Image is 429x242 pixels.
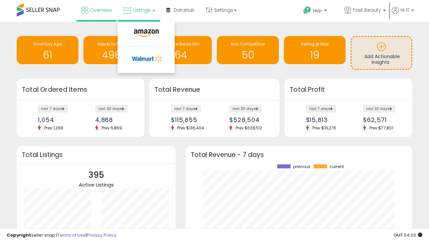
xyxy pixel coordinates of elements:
[364,53,400,66] span: Add Actionable Insights
[20,49,75,61] h1: 61
[220,49,275,61] h1: 50
[290,85,407,94] h3: Total Profit
[38,105,68,113] label: last 7 days
[57,232,86,238] a: Terms of Use
[309,125,340,131] span: Prev: $16,276
[150,36,212,64] a: BB Price Below Min 64
[217,36,279,64] a: Non Competitive 50
[17,36,78,64] a: Inventory Age 61
[313,8,322,13] span: Help
[174,125,207,131] span: Prev: $136,404
[306,116,344,123] div: $15,813
[7,232,116,239] div: seller snap | |
[87,232,116,238] a: Privacy Policy
[298,1,338,22] a: Help
[95,116,133,123] div: 4,868
[34,41,62,47] span: Inventory Age
[352,37,411,69] a: Add Actionable Insights
[98,125,125,131] span: Prev: 5,869
[306,105,336,113] label: last 7 days
[229,116,268,123] div: $528,504
[171,105,201,113] label: last 7 days
[366,125,396,131] span: Prev: $77,801
[393,232,422,238] span: 2025-09-18 04:03 GMT
[174,7,195,13] span: DataHub
[232,125,265,131] span: Prev: $628,512
[79,181,114,188] span: Active Listings
[353,7,381,13] span: Fast Beauty
[301,41,329,47] span: Selling @ Max
[38,116,75,123] div: 1,054
[293,164,310,169] span: previous
[83,36,145,64] a: Needs to Reprice 4963
[191,152,407,157] h3: Total Revenue - 7 days
[79,169,114,182] p: 395
[7,232,31,238] strong: Copyright
[284,36,346,64] a: Selling @ Max 19
[303,6,311,14] i: Get Help
[392,7,414,22] a: Hi IT
[287,49,342,61] h1: 19
[231,41,265,47] span: Non Competitive
[229,105,262,113] label: last 30 days
[22,85,139,94] h3: Total Ordered Items
[133,7,150,13] span: Listings
[41,125,66,131] span: Prev: 1,268
[90,7,112,13] span: Overview
[363,116,401,123] div: $62,571
[171,116,209,123] div: $115,855
[401,7,409,13] span: Hi IT
[329,164,344,169] span: current
[163,41,199,47] span: BB Price Below Min
[95,105,128,113] label: last 30 days
[87,49,142,61] h1: 4963
[363,105,395,113] label: last 30 days
[22,152,171,157] h3: Total Listings
[98,41,131,47] span: Needs to Reprice
[154,49,208,61] h1: 64
[155,85,274,94] h3: Total Revenue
